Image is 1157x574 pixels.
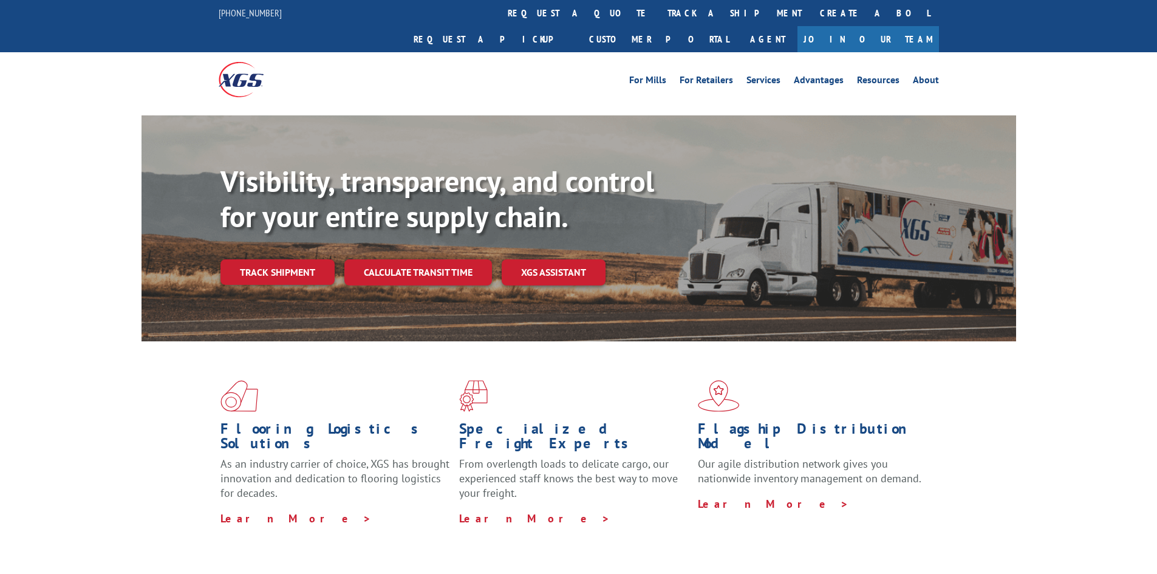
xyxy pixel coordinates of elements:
a: Join Our Team [797,26,939,52]
a: Calculate transit time [344,259,492,285]
a: Advantages [794,75,844,89]
a: XGS ASSISTANT [502,259,606,285]
a: Services [746,75,780,89]
span: As an industry carrier of choice, XGS has brought innovation and dedication to flooring logistics... [220,457,449,500]
a: Learn More > [698,497,849,511]
img: xgs-icon-flagship-distribution-model-red [698,380,740,412]
a: Customer Portal [580,26,738,52]
a: For Retailers [680,75,733,89]
a: Resources [857,75,899,89]
a: Learn More > [459,511,610,525]
a: Request a pickup [404,26,580,52]
img: xgs-icon-focused-on-flooring-red [459,380,488,412]
span: Our agile distribution network gives you nationwide inventory management on demand. [698,457,921,485]
p: From overlength loads to delicate cargo, our experienced staff knows the best way to move your fr... [459,457,689,511]
h1: Flooring Logistics Solutions [220,422,450,457]
h1: Flagship Distribution Model [698,422,927,457]
a: [PHONE_NUMBER] [219,7,282,19]
a: Learn More > [220,511,372,525]
a: For Mills [629,75,666,89]
img: xgs-icon-total-supply-chain-intelligence-red [220,380,258,412]
a: Agent [738,26,797,52]
a: Track shipment [220,259,335,285]
b: Visibility, transparency, and control for your entire supply chain. [220,162,654,235]
h1: Specialized Freight Experts [459,422,689,457]
a: About [913,75,939,89]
